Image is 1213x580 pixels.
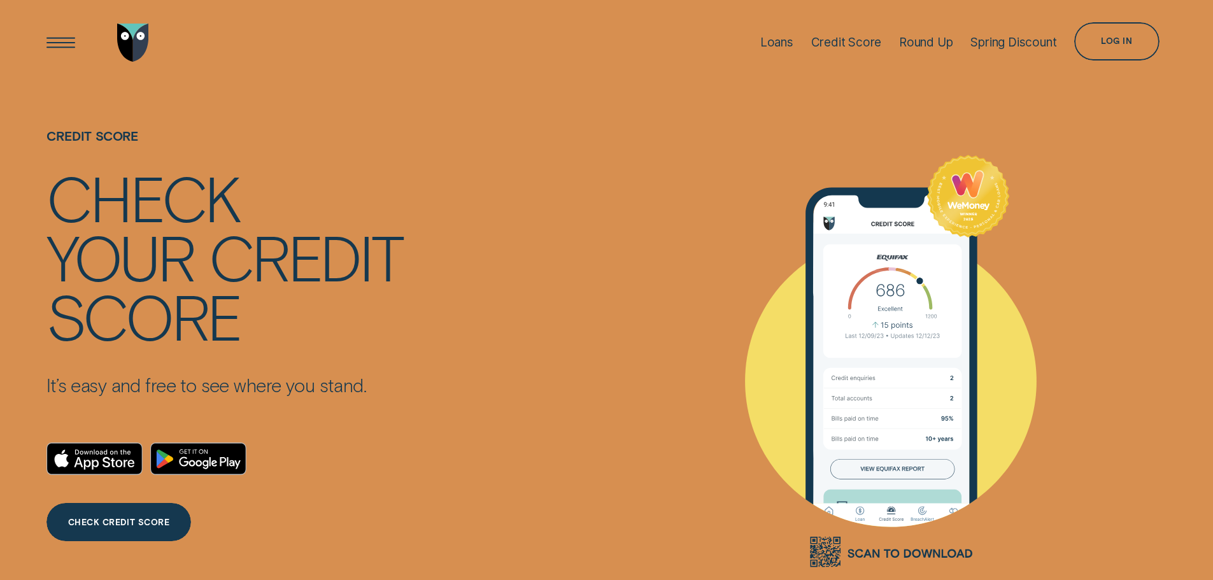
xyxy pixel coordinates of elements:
[46,503,190,541] a: CHECK CREDIT SCORE
[209,227,402,286] div: credit
[1074,22,1159,60] button: Log in
[46,374,402,397] p: It’s easy and free to see where you stand.
[899,35,953,50] div: Round Up
[970,35,1056,50] div: Spring Discount
[46,129,402,167] h1: Credit Score
[117,24,149,62] img: Wisr
[46,442,143,475] a: Download on the App Store
[46,286,241,345] div: score
[46,227,194,286] div: your
[760,35,793,50] div: Loans
[811,35,882,50] div: Credit Score
[150,442,246,475] a: Android App on Google Play
[42,24,80,62] button: Open Menu
[46,167,402,345] h4: Check your credit score
[46,167,239,227] div: Check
